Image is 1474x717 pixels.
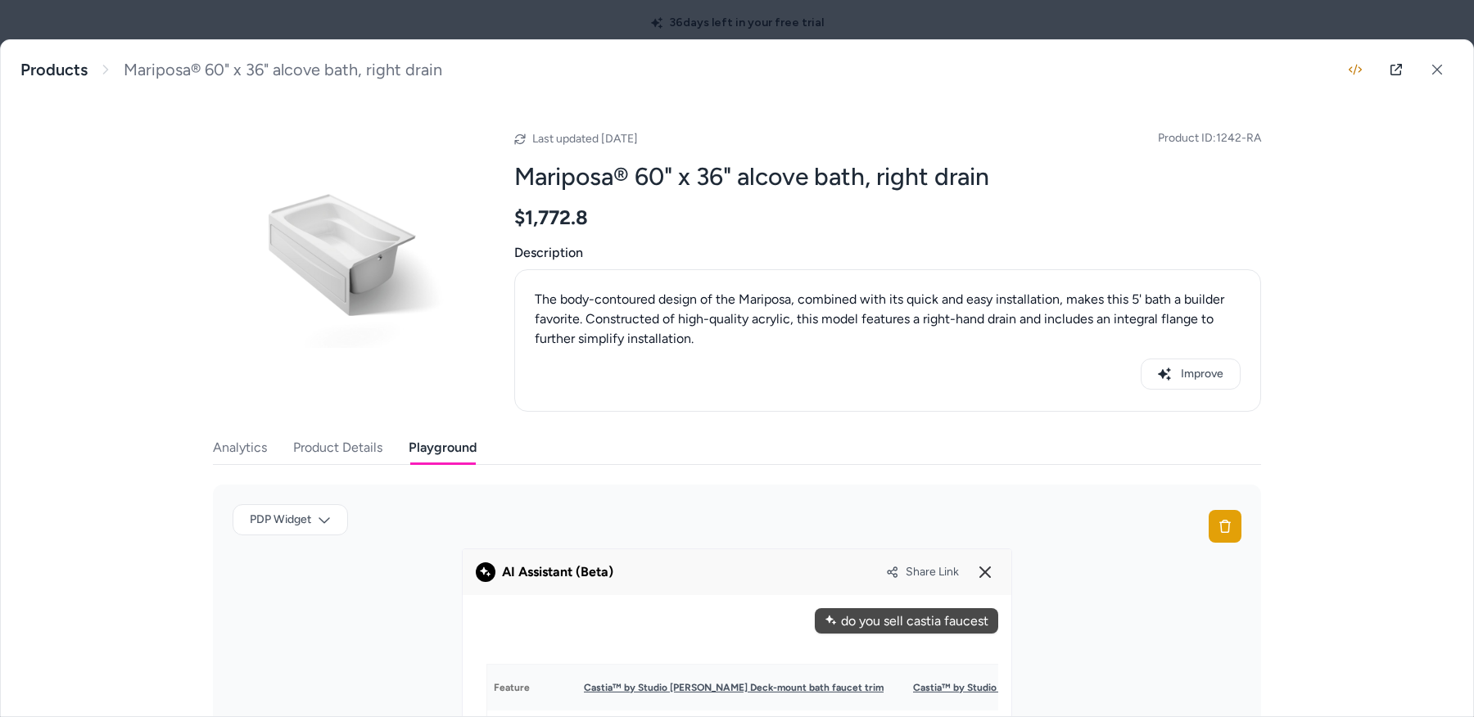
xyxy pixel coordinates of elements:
img: 1242-RA-0_ISO_d2c0063663_rgb [213,119,475,381]
button: Product Details [293,431,382,464]
a: Products [20,60,88,80]
nav: breadcrumb [20,60,442,80]
h2: Mariposa® 60" x 36" alcove bath, right drain [514,161,1261,192]
span: $1,772.8 [514,205,588,230]
button: Analytics [213,431,267,464]
button: Improve [1141,358,1241,390]
button: PDP Widget [233,504,348,535]
p: The body-contoured design of the Mariposa, combined with its quick and easy installation, makes t... [535,290,1241,349]
span: Description [514,243,1261,263]
button: Playground [409,431,477,464]
span: Product ID: 1242-RA [1158,130,1261,147]
span: PDP Widget [250,512,311,528]
span: Last updated [DATE] [532,132,638,146]
span: Mariposa® 60" x 36" alcove bath, right drain [124,60,442,80]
